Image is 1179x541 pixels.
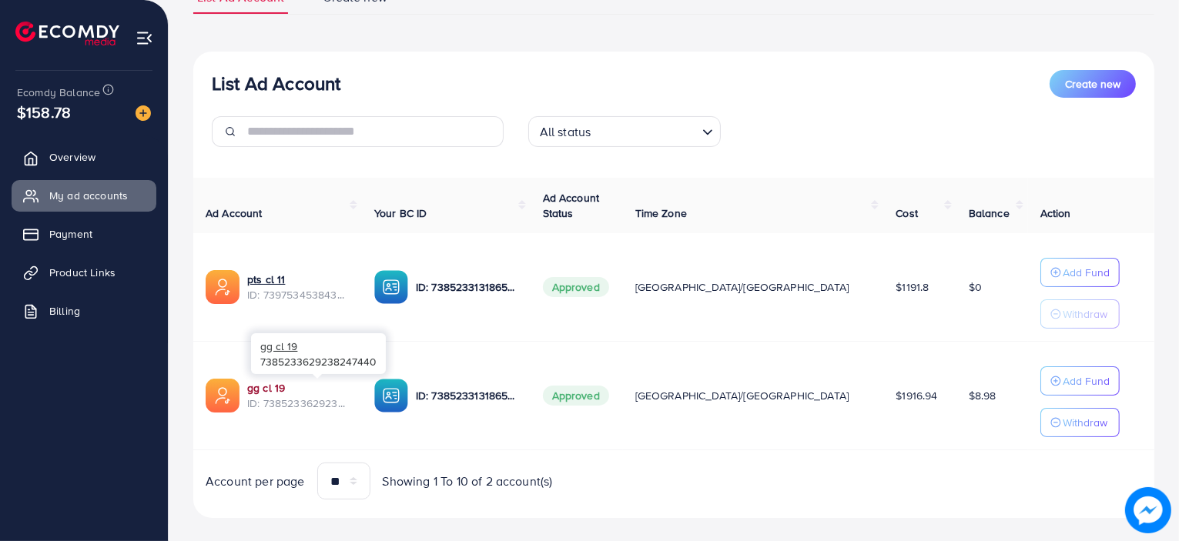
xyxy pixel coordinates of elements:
span: Overview [49,149,95,165]
button: Add Fund [1040,258,1120,287]
img: ic-ba-acc.ded83a64.svg [374,379,408,412]
span: ID: 7397534538433347585 [247,287,350,302]
button: Create new [1050,70,1136,98]
span: Approved [543,277,609,297]
span: $158.78 [17,101,71,123]
a: gg cl 19 [247,380,350,396]
span: $8.98 [969,388,996,403]
span: Ecomdy Balance [17,85,100,100]
span: [GEOGRAPHIC_DATA]/[GEOGRAPHIC_DATA] [635,388,849,403]
img: image [1128,490,1167,529]
span: Payment [49,226,92,242]
p: Withdraw [1063,305,1107,323]
span: Billing [49,303,80,319]
span: gg cl 19 [260,339,297,353]
span: All status [537,121,595,143]
p: ID: 7385233131865063425 [416,278,518,296]
button: Add Fund [1040,366,1120,396]
p: Add Fund [1063,263,1110,282]
p: Add Fund [1063,372,1110,390]
a: Product Links [12,257,156,288]
span: Account per page [206,473,305,490]
p: Withdraw [1063,413,1107,432]
span: $0 [969,279,982,295]
img: logo [15,22,119,45]
span: Product Links [49,265,116,280]
button: Withdraw [1040,408,1120,437]
a: Billing [12,296,156,326]
span: My ad accounts [49,188,128,203]
button: Withdraw [1040,299,1120,329]
span: Action [1040,205,1071,221]
span: Ad Account [206,205,263,221]
img: ic-ba-acc.ded83a64.svg [374,270,408,304]
span: Cost [896,205,918,221]
span: Ad Account Status [543,190,600,221]
span: Approved [543,386,609,406]
input: Search for option [595,118,695,143]
img: image [136,105,151,121]
span: $1916.94 [896,388,937,403]
div: Search for option [528,116,721,147]
a: My ad accounts [12,180,156,211]
span: Balance [969,205,1010,221]
h3: List Ad Account [212,72,340,95]
img: ic-ads-acc.e4c84228.svg [206,379,239,412]
span: Time Zone [635,205,687,221]
span: ID: 7385233629238247440 [247,396,350,411]
span: Your BC ID [374,205,427,221]
p: ID: 7385233131865063425 [416,386,518,405]
span: [GEOGRAPHIC_DATA]/[GEOGRAPHIC_DATA] [635,279,849,295]
span: $1191.8 [896,279,929,295]
a: pts cl 11 [247,272,350,287]
img: menu [136,29,153,47]
a: Overview [12,142,156,172]
div: 7385233629238247440 [251,333,386,374]
span: Showing 1 To 10 of 2 account(s) [383,473,553,490]
span: Create new [1065,76,1120,92]
img: ic-ads-acc.e4c84228.svg [206,270,239,304]
a: Payment [12,219,156,249]
div: <span class='underline'>pts cl 11</span></br>7397534538433347585 [247,272,350,303]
